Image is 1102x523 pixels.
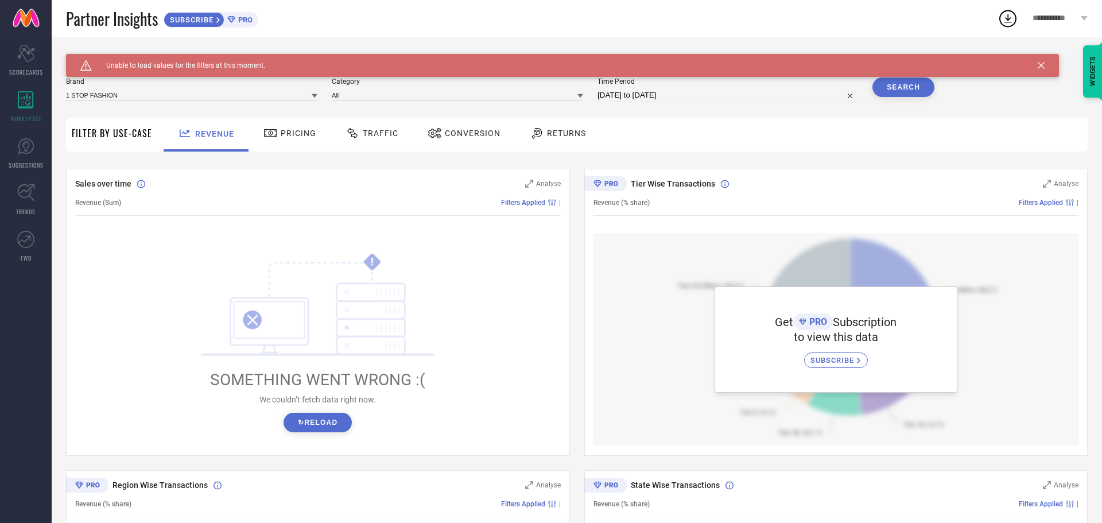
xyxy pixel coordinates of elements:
div: Premium [584,478,627,495]
span: Subscription [833,315,897,329]
svg: Zoom [525,481,533,489]
span: We couldn’t fetch data right now. [259,395,376,404]
span: Unable to load values for the filters at this moment. [92,61,265,69]
span: Filter By Use-Case [72,126,152,140]
span: SUGGESTIONS [9,161,44,169]
span: | [559,199,561,207]
span: Pricing [281,129,316,138]
span: Analyse [1054,180,1078,188]
button: Search [872,78,934,97]
span: | [1077,199,1078,207]
button: ↻Reload [284,413,352,432]
div: Premium [66,478,108,495]
span: SCORECARDS [9,68,43,76]
span: Conversion [445,129,500,138]
svg: Zoom [1043,481,1051,489]
span: Revenue (Sum) [75,199,121,207]
span: Revenue (% share) [593,500,650,508]
a: SUBSCRIBEPRO [164,9,258,28]
span: Partner Insights [66,7,158,30]
input: Select time period [597,88,858,102]
span: WORKSPACE [10,114,42,123]
span: to view this data [794,330,878,344]
span: Region Wise Transactions [112,481,208,490]
span: Brand [66,78,317,86]
span: Analyse [536,481,561,489]
span: Revenue (% share) [75,500,131,508]
span: State Wise Transactions [631,481,720,490]
span: Analyse [1054,481,1078,489]
a: SUBSCRIBE [804,344,868,368]
span: SUBSCRIBE [810,356,857,365]
span: | [559,500,561,508]
span: Revenue (% share) [593,199,650,207]
span: Revenue [195,129,234,138]
div: Open download list [998,8,1018,29]
span: Analyse [536,180,561,188]
span: SYSTEM WORKSPACE [66,54,146,63]
span: Traffic [363,129,398,138]
span: SOMETHING WENT WRONG :( [210,370,425,389]
svg: Zoom [525,180,533,188]
span: Filters Applied [1019,500,1063,508]
span: Returns [547,129,586,138]
span: PRO [806,316,827,327]
span: Filters Applied [1019,199,1063,207]
span: Filters Applied [501,500,545,508]
span: SUBSCRIBE [164,16,216,24]
span: Category [332,78,583,86]
span: TRENDS [16,207,36,216]
span: | [1077,500,1078,508]
span: Get [775,315,793,329]
span: PRO [235,16,253,24]
tspan: ! [371,255,374,269]
span: Filters Applied [501,199,545,207]
span: Sales over time [75,179,131,188]
span: Time Period [597,78,858,86]
span: FWD [21,254,32,262]
div: Premium [584,176,627,193]
span: Tier Wise Transactions [631,179,715,188]
svg: Zoom [1043,180,1051,188]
